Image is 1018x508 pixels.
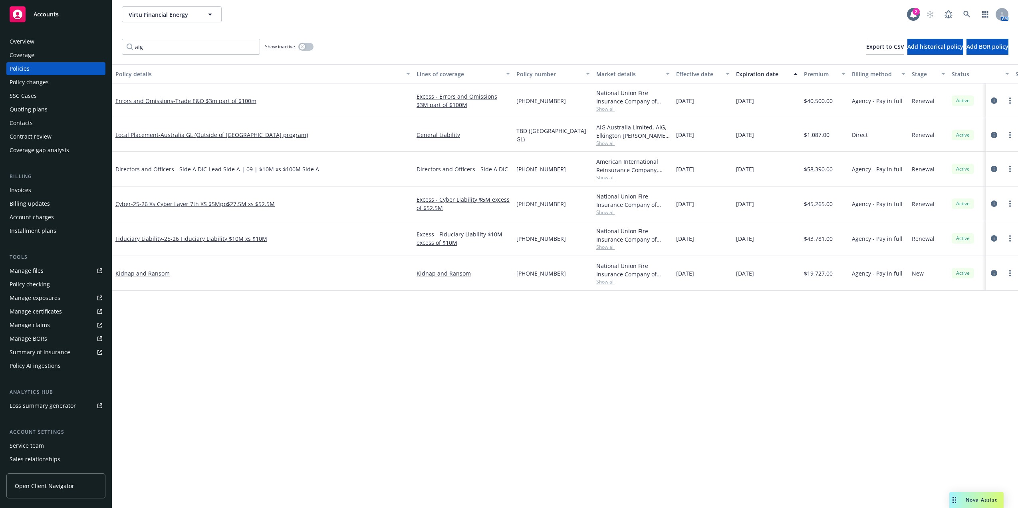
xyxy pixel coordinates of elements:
a: more [1005,96,1015,105]
div: Analytics hub [6,388,105,396]
a: Service team [6,439,105,452]
div: Policy AI ingestions [10,359,61,372]
span: New [912,269,924,278]
div: Expiration date [736,70,789,78]
span: [PHONE_NUMBER] [516,234,566,243]
a: Errors and Omissions [115,97,256,105]
a: Excess - Cyber Liability $5M excess of $52.5M [417,195,510,212]
span: TBD ([GEOGRAPHIC_DATA] GL) [516,127,590,143]
span: [DATE] [736,200,754,208]
div: Policy number [516,70,581,78]
span: [DATE] [736,234,754,243]
div: Account charges [10,211,54,224]
a: Overview [6,35,105,48]
div: Service team [10,439,44,452]
span: Agency - Pay in full [852,234,903,243]
span: Renewal [912,131,935,139]
span: [PHONE_NUMBER] [516,269,566,278]
a: Manage BORs [6,332,105,345]
span: Open Client Navigator [15,482,74,490]
button: Effective date [673,64,733,83]
span: Export to CSV [866,43,904,50]
div: Manage files [10,264,44,277]
div: Effective date [676,70,721,78]
a: General Liability [417,131,510,139]
div: Billing updates [10,197,50,210]
span: [PHONE_NUMBER] [516,165,566,173]
div: National Union Fire Insurance Company of [GEOGRAPHIC_DATA], [GEOGRAPHIC_DATA], AIG [596,227,670,244]
button: Policy details [112,64,413,83]
span: [PHONE_NUMBER] [516,97,566,105]
a: more [1005,199,1015,208]
span: [DATE] [676,131,694,139]
div: Market details [596,70,661,78]
span: - Trade E&O $3m part of $100m [173,97,256,105]
input: Filter by keyword... [122,39,260,55]
a: circleInformation [989,96,999,105]
a: Related accounts [6,466,105,479]
a: circleInformation [989,199,999,208]
a: Account charges [6,211,105,224]
div: Contacts [10,117,33,129]
span: $58,390.00 [804,165,833,173]
a: Policy checking [6,278,105,291]
span: [DATE] [676,200,694,208]
div: Account settings [6,428,105,436]
button: Export to CSV [866,39,904,55]
div: Summary of insurance [10,346,70,359]
span: $45,265.00 [804,200,833,208]
a: more [1005,234,1015,243]
button: Virtu Financial Energy [122,6,222,22]
span: Agency - Pay in full [852,200,903,208]
div: National Union Fire Insurance Company of [GEOGRAPHIC_DATA], [GEOGRAPHIC_DATA], AIG [596,89,670,105]
a: circleInformation [989,164,999,174]
div: Policy checking [10,278,50,291]
div: AIG Australia Limited, AIG, Elkington [PERSON_NAME] [PERSON_NAME] Insurance Brokers Pty Ltd (EBM) [596,123,670,140]
span: $40,500.00 [804,97,833,105]
a: Directors and Officers - Side A DIC [115,165,319,173]
button: Lines of coverage [413,64,513,83]
span: Active [955,270,971,277]
span: [DATE] [676,234,694,243]
div: Manage certificates [10,305,62,318]
div: Loss summary generator [10,399,76,412]
span: Add historical policy [907,43,963,50]
a: Invoices [6,184,105,196]
a: Policies [6,62,105,75]
span: [DATE] [736,269,754,278]
a: Local Placement [115,131,308,139]
div: Manage BORs [10,332,47,345]
button: Expiration date [733,64,801,83]
span: Show inactive [265,43,295,50]
a: Coverage gap analysis [6,144,105,157]
div: Overview [10,35,34,48]
span: Active [955,235,971,242]
a: more [1005,130,1015,140]
span: Active [955,97,971,104]
button: Market details [593,64,673,83]
div: Contract review [10,130,52,143]
a: Manage exposures [6,292,105,304]
a: Loss summary generator [6,399,105,412]
span: Active [955,200,971,207]
div: Manage claims [10,319,50,331]
a: Policy AI ingestions [6,359,105,372]
a: Directors and Officers - Side A DIC [417,165,510,173]
button: Nova Assist [949,492,1004,508]
a: Kidnap and Ransom [417,269,510,278]
div: American International Reinsurance Company, Limited, AIG, Price Forbes & Partners [596,157,670,174]
span: $1,087.00 [804,131,829,139]
div: Sales relationships [10,453,60,466]
button: Status [949,64,1012,83]
span: Show all [596,278,670,285]
a: SSC Cases [6,89,105,102]
span: [DATE] [736,97,754,105]
a: Billing updates [6,197,105,210]
span: [DATE] [736,165,754,173]
span: [DATE] [676,165,694,173]
span: Direct [852,131,868,139]
a: Fiduciary Liability [115,235,267,242]
a: more [1005,268,1015,278]
a: Excess - Fiduciary Liability $10M excess of $10M [417,230,510,247]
